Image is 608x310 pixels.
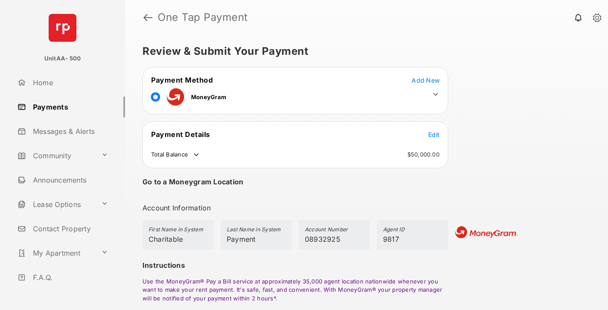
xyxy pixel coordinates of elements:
a: My Apartment [14,243,98,263]
span: Edit [428,131,439,138]
h5: Agent ID [383,226,442,235]
span: MoneyGram [191,93,226,100]
td: Total Balance [151,150,201,159]
span: Payment [227,235,256,243]
h5: First Name in System [149,226,208,235]
p: Use the MoneyGram® Pay a Bill service at approximately 35,000 agent location nationwide whenever ... [142,277,448,303]
a: Announcements [14,170,125,190]
span: Payment Method [151,76,213,84]
a: Home [14,72,125,93]
p: UnitAA- 500 [44,54,81,63]
button: Add New [412,76,439,84]
span: 9817 [383,235,399,243]
span: 08932925 [305,235,340,243]
td: $50,000.00 [407,150,440,158]
a: Community [14,145,98,166]
h4: Go to a Moneygram Location [142,177,243,186]
button: Edit [428,130,439,139]
h3: Instructions [142,260,448,270]
img: svg+xml;base64,PHN2ZyB4bWxucz0iaHR0cDovL3d3dy53My5vcmcvMjAwMC9zdmciIHdpZHRoPSI2NCIgaGVpZ2h0PSI2NC... [49,14,76,42]
h3: Account Information [142,203,448,213]
h5: Last Name in System [227,226,286,235]
a: Payments [14,97,125,117]
a: F.A.Q. [14,267,125,288]
strong: One Tap Payment [158,12,248,23]
h5: Account Number [305,226,364,235]
h5: Review & Submit Your Payment [142,46,584,57]
span: Payment Details [151,130,210,139]
span: Charitable [149,235,183,243]
a: Lease Options [14,194,98,215]
a: Contact Property [14,218,125,239]
a: Messages & Alerts [14,121,125,142]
